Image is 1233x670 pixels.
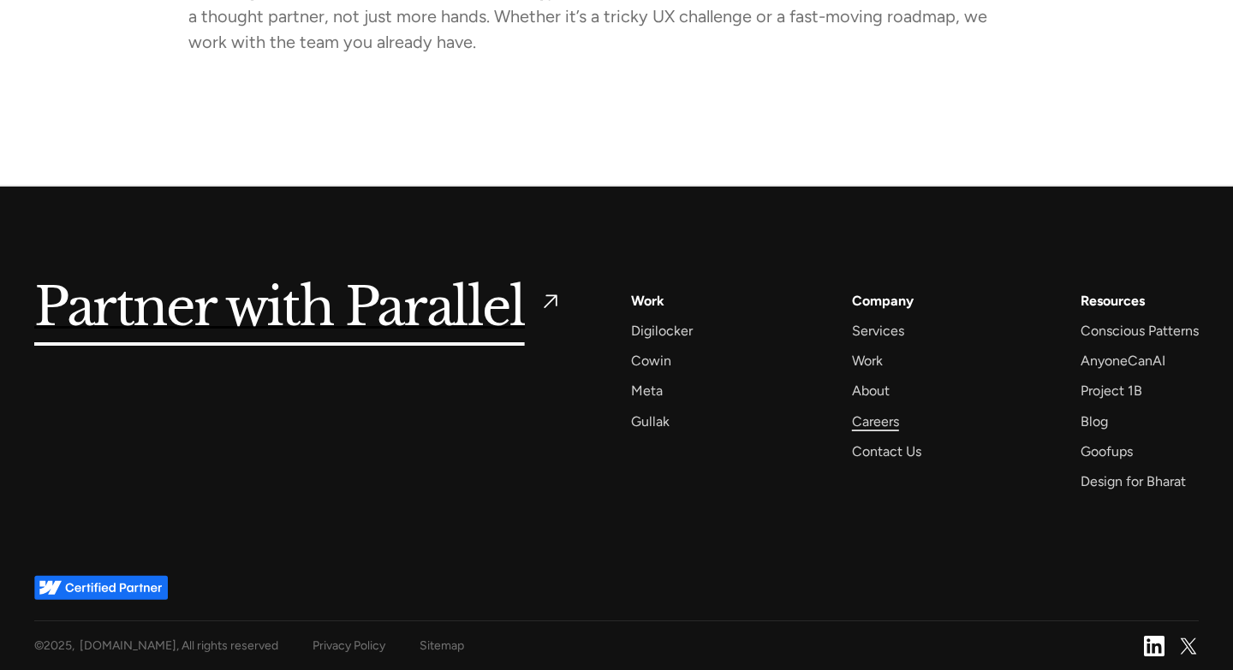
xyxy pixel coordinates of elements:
a: Digilocker [631,319,693,342]
div: Resources [1081,289,1145,312]
a: Work [631,289,664,312]
a: Careers [852,410,899,433]
a: Meta [631,379,663,402]
a: Partner with Parallel [34,289,563,329]
a: About [852,379,890,402]
a: Contact Us [852,440,921,463]
a: Company [852,289,914,312]
a: Project 1B [1081,379,1142,402]
a: Privacy Policy [313,635,385,656]
a: Goofups [1081,440,1133,463]
a: Gullak [631,410,670,433]
a: Design for Bharat [1081,470,1186,493]
a: Sitemap [420,635,464,656]
h5: Partner with Parallel [34,289,525,329]
a: AnyoneCanAI [1081,349,1165,372]
a: Conscious Patterns [1081,319,1199,342]
span: 2025 [44,638,72,653]
a: Work [852,349,883,372]
div: © , [DOMAIN_NAME], All rights reserved [34,635,278,656]
a: Services [852,319,904,342]
a: Cowin [631,349,671,372]
a: Blog [1081,410,1108,433]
